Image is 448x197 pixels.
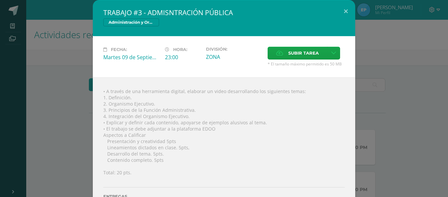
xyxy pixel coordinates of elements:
h2: TRABAJO #3 - ADMISNTRACIÓN PÚBLICA [103,8,345,17]
div: ZONA [206,53,262,61]
span: Fecha: [111,47,127,52]
span: Hora: [173,47,187,52]
span: * El tamaño máximo permitido es 50 MB [268,61,345,67]
label: División: [206,47,262,52]
div: Martes 09 de Septiembre [103,54,160,61]
span: Administración y Organización de Oficina [103,18,159,26]
span: Subir tarea [288,47,319,59]
div: 23:00 [165,54,201,61]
